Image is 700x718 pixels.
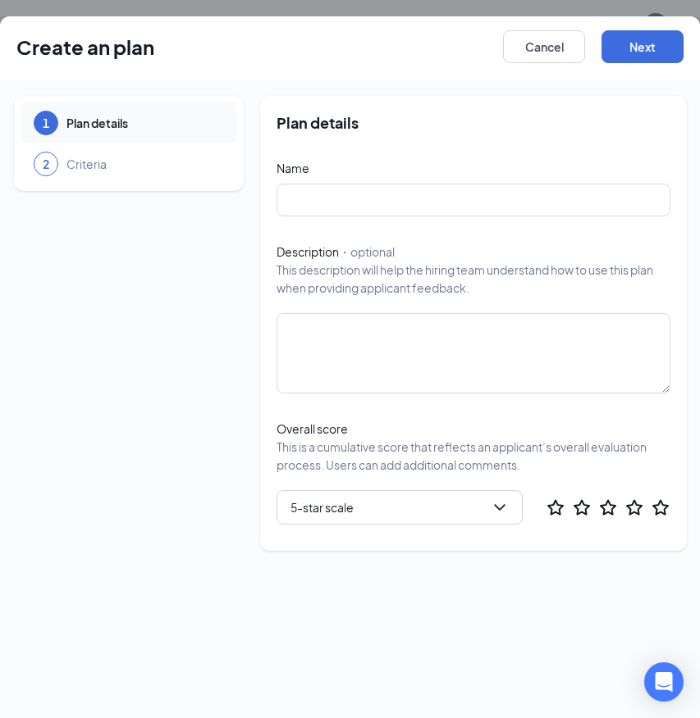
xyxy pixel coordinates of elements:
svg: StarBorder [625,498,644,517]
p: Criteria [66,156,107,172]
h1: Create an plan [16,33,154,61]
div: Open Intercom Messenger [644,662,684,702]
span: ・optional [339,244,395,259]
svg: StarBorder [572,498,592,517]
p: 2 [43,156,49,172]
span: This description will help the hiring team understand how to use this plan when providing applica... [277,262,653,295]
span: Overall score [277,421,348,436]
button: Cancel [503,30,585,63]
svg: StarBorder [546,498,565,517]
h2: Plan details [277,112,670,133]
span: Name [277,159,670,177]
p: Plan details [66,115,128,131]
span: This is a cumulative score that reflects an applicant’s overall evaluation process. Users can add... [277,439,647,472]
span: 5-star scale [291,495,354,520]
svg: StarBorder [651,498,670,517]
span: 5-star scale [291,495,509,520]
span: Description [277,244,339,259]
button: Next [602,30,684,63]
svg: StarBorder [598,498,618,517]
p: 1 [43,115,49,131]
